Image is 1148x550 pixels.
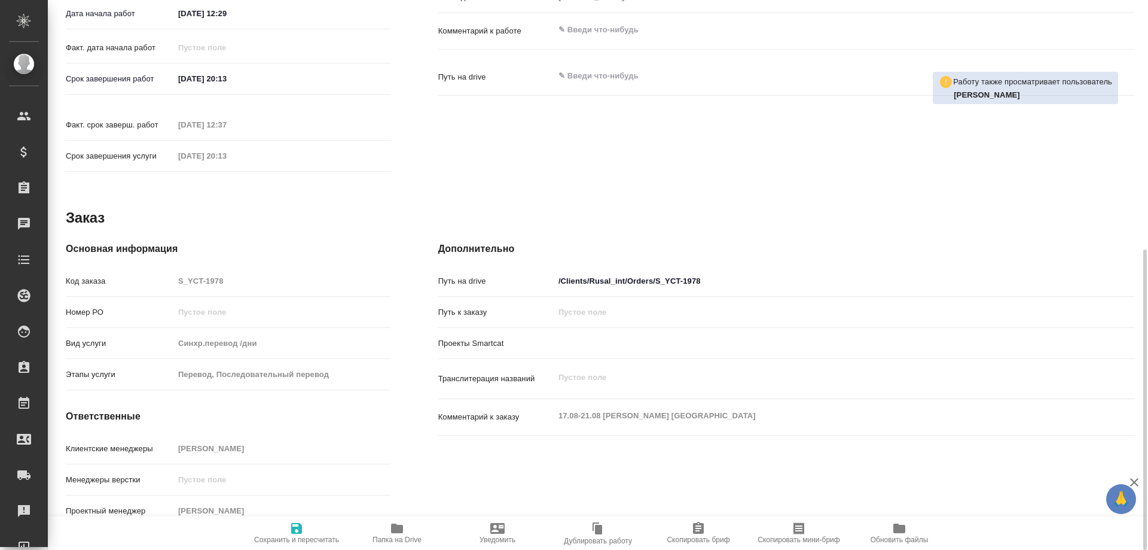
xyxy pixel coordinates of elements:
[438,373,554,385] p: Транслитерация названий
[849,516,949,550] button: Обновить файлы
[66,73,174,85] p: Срок завершения работ
[749,516,849,550] button: Скопировать мини-бриф
[438,242,1135,256] h4: Дополнительно
[954,89,1112,101] p: Мухин Павел
[871,536,929,544] span: Обновить файлы
[66,242,390,256] h4: Основная информация
[438,25,554,37] p: Комментарий к работе
[66,409,390,424] h4: Ответственные
[174,39,279,56] input: Пустое поле
[66,443,174,455] p: Клиентские менеджеры
[254,536,339,544] span: Сохранить и пересчитать
[174,471,390,488] input: Пустое поле
[174,147,279,165] input: Пустое поле
[373,536,422,544] span: Папка на Drive
[174,335,390,352] input: Пустое поле
[66,119,174,131] p: Факт. срок заверш. работ
[667,536,729,544] span: Скопировать бриф
[66,8,174,20] p: Дата начала работ
[174,272,390,290] input: Пустое поле
[174,5,279,22] input: ✎ Введи что-нибудь
[554,272,1077,290] input: ✎ Введи что-нибудь
[66,208,105,227] h2: Заказ
[438,275,554,287] p: Путь на drive
[174,366,390,383] input: Пустое поле
[246,516,347,550] button: Сохранить и пересчитать
[648,516,749,550] button: Скопировать бриф
[66,338,174,350] p: Вид услуги
[66,42,174,54] p: Факт. дата начала работ
[347,516,447,550] button: Папка на Drive
[174,116,279,133] input: Пустое поле
[174,303,390,321] input: Пустое поле
[438,338,554,350] p: Проекты Smartcat
[66,369,174,381] p: Этапы услуги
[548,516,648,550] button: Дублировать работу
[564,537,632,545] span: Дублировать работу
[66,505,174,517] p: Проектный менеджер
[1106,484,1136,514] button: 🙏
[554,406,1077,426] textarea: 17.08-21.08 [PERSON_NAME] [GEOGRAPHIC_DATA]
[174,70,279,87] input: ✎ Введи что-нибудь
[438,306,554,318] p: Путь к заказу
[554,303,1077,321] input: Пустое поле
[480,536,515,544] span: Уведомить
[66,306,174,318] p: Номер РО
[447,516,548,550] button: Уведомить
[174,440,390,457] input: Пустое поле
[66,150,174,162] p: Срок завершения услуги
[758,536,839,544] span: Скопировать мини-бриф
[438,411,554,423] p: Комментарий к заказу
[1111,487,1131,512] span: 🙏
[174,502,390,519] input: Пустое поле
[438,71,554,83] p: Путь на drive
[66,275,174,287] p: Код заказа
[66,474,174,486] p: Менеджеры верстки
[954,90,1020,99] b: [PERSON_NAME]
